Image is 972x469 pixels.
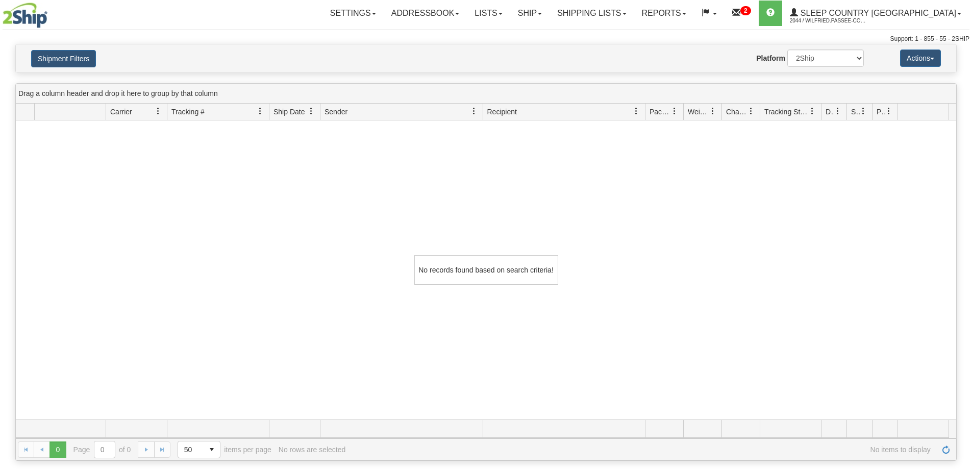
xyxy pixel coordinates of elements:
span: Page 0 [49,441,66,458]
span: Recipient [487,107,517,117]
a: Shipping lists [550,1,634,26]
a: Charge filter column settings [742,103,760,120]
span: Charge [726,107,747,117]
sup: 2 [740,6,751,15]
span: Tracking # [171,107,205,117]
span: Sender [325,107,347,117]
div: No rows are selected [279,446,346,454]
a: Sender filter column settings [465,103,483,120]
a: Addressbook [384,1,467,26]
a: Shipment Issues filter column settings [855,103,872,120]
a: Delivery Status filter column settings [829,103,846,120]
div: grid grouping header [16,84,956,104]
a: Lists [467,1,510,26]
a: 2 [725,1,759,26]
a: Sleep Country [GEOGRAPHIC_DATA] 2044 / Wilfried.Passee-Coutrin [782,1,969,26]
span: Shipment Issues [851,107,860,117]
a: Recipient filter column settings [628,103,645,120]
a: Carrier filter column settings [149,103,167,120]
a: Settings [322,1,384,26]
a: Packages filter column settings [666,103,683,120]
a: Pickup Status filter column settings [880,103,898,120]
span: Carrier [110,107,132,117]
iframe: chat widget [949,182,971,286]
label: Platform [756,53,785,63]
a: Refresh [938,441,954,458]
span: Page sizes drop down [178,441,220,458]
a: Ship Date filter column settings [303,103,320,120]
img: logo2044.jpg [3,3,47,28]
span: Weight [688,107,709,117]
span: select [204,441,220,458]
span: Ship Date [273,107,305,117]
span: Page of 0 [73,441,131,458]
a: Tracking # filter column settings [252,103,269,120]
span: Delivery Status [826,107,834,117]
span: Sleep Country [GEOGRAPHIC_DATA] [798,9,956,17]
button: Actions [900,50,941,67]
span: No items to display [353,446,931,454]
div: No records found based on search criteria! [414,255,558,285]
a: Weight filter column settings [704,103,721,120]
span: Pickup Status [877,107,885,117]
div: Support: 1 - 855 - 55 - 2SHIP [3,35,969,43]
button: Shipment Filters [31,50,96,67]
span: 2044 / Wilfried.Passee-Coutrin [790,16,866,26]
a: Reports [634,1,694,26]
span: Tracking Status [764,107,809,117]
a: Ship [510,1,550,26]
a: Tracking Status filter column settings [804,103,821,120]
span: items per page [178,441,271,458]
span: 50 [184,445,197,455]
span: Packages [650,107,671,117]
